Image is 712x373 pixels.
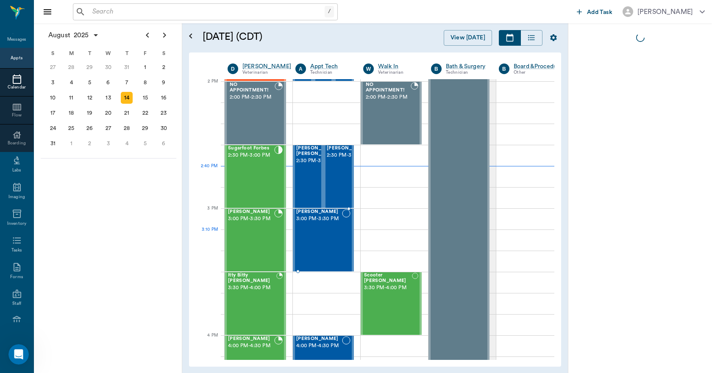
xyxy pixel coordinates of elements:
div: Wednesday, September 3, 2025 [103,138,114,149]
div: Thursday, July 31, 2025 [121,61,133,73]
div: Saturday, September 6, 2025 [158,138,170,149]
span: NO APPOINTMENT! [230,82,275,93]
a: Appt Tech [310,62,350,71]
div: BOOKED, 2:00 PM - 2:30 PM [361,81,422,145]
button: [PERSON_NAME] [616,4,712,19]
div: Saturday, August 2, 2025 [158,61,170,73]
div: Wednesday, August 27, 2025 [103,122,114,134]
span: August [47,29,72,41]
div: Friday, September 5, 2025 [139,138,151,149]
span: [PERSON_NAME] [228,209,274,215]
div: Monday, September 1, 2025 [65,138,77,149]
div: Saturday, August 30, 2025 [158,122,170,134]
button: Add Task [573,4,616,19]
div: Wednesday, August 13, 2025 [103,92,114,104]
div: 2 PM [196,77,218,98]
button: August2025 [44,27,103,44]
button: Close drawer [39,3,56,20]
div: Sunday, August 24, 2025 [47,122,59,134]
div: T [117,47,136,60]
div: BOOKED, 3:30 PM - 4:00 PM [225,272,286,335]
div: M [62,47,81,60]
div: Technician [446,69,486,76]
div: Friday, August 8, 2025 [139,77,151,88]
div: Sunday, August 31, 2025 [47,138,59,149]
div: Tuesday, September 2, 2025 [84,138,96,149]
span: 2:00 PM - 2:30 PM [230,93,275,102]
div: Saturday, August 9, 2025 [158,77,170,88]
div: Veterinarian [378,69,418,76]
div: Sunday, August 17, 2025 [47,107,59,119]
span: Scooter [PERSON_NAME] [364,273,412,284]
span: Sugarfoot Forbes [228,146,274,151]
a: Bath & Surgery [446,62,486,71]
div: Friday, August 15, 2025 [139,92,151,104]
div: NOT_CONFIRMED, 3:00 PM - 3:30 PM [293,208,354,272]
div: B [431,64,442,74]
span: 2:30 PM - 3:00 PM [296,157,339,165]
div: Tasks [11,247,22,254]
div: Sunday, August 3, 2025 [47,77,59,88]
span: [PERSON_NAME] [296,209,342,215]
span: 3:00 PM - 3:30 PM [296,215,342,223]
span: [PERSON_NAME] [327,146,369,151]
span: Itty Bitty [PERSON_NAME] [228,273,276,284]
div: F [136,47,155,60]
div: Inventory [7,221,26,227]
div: Monday, July 28, 2025 [65,61,77,73]
button: Open calendar [186,20,196,52]
div: W [363,64,374,74]
div: Staff [12,301,21,307]
div: A [295,64,306,74]
div: W [99,47,118,60]
div: Friday, August 29, 2025 [139,122,151,134]
span: NO APPOINTMENT! [366,82,411,93]
div: Technician [310,69,350,76]
div: [PERSON_NAME] [637,7,693,17]
a: [PERSON_NAME] [242,62,291,71]
div: Thursday, August 28, 2025 [121,122,133,134]
div: Sunday, July 27, 2025 [47,61,59,73]
div: T [81,47,99,60]
div: Wednesday, August 20, 2025 [103,107,114,119]
div: Other [514,69,565,76]
div: Saturday, August 16, 2025 [158,92,170,104]
div: Monday, August 25, 2025 [65,122,77,134]
div: Appts [11,55,22,61]
div: CHECKED_OUT, 2:30 PM - 3:00 PM [293,145,323,208]
div: Thursday, August 7, 2025 [121,77,133,88]
div: BOOKED, 2:00 PM - 2:30 PM [225,81,286,145]
a: Walk In [378,62,418,71]
div: Monday, August 18, 2025 [65,107,77,119]
div: Tuesday, August 5, 2025 [84,77,96,88]
button: Previous page [139,27,156,44]
div: Monday, August 4, 2025 [65,77,77,88]
button: View [DATE] [444,30,492,46]
div: Today, Thursday, August 14, 2025 [121,92,133,104]
h5: [DATE] (CDT) [203,30,350,44]
div: Friday, August 1, 2025 [139,61,151,73]
a: Board &Procedures [514,62,565,71]
div: Labs [12,167,21,174]
div: 3 PM [196,204,218,225]
div: Thursday, August 21, 2025 [121,107,133,119]
div: BOOKED, 3:00 PM - 3:30 PM [225,208,286,272]
div: Saturday, August 23, 2025 [158,107,170,119]
input: Search [89,6,325,18]
div: S [44,47,62,60]
div: Wednesday, August 6, 2025 [103,77,114,88]
div: Wednesday, July 30, 2025 [103,61,114,73]
div: CHECKED_OUT, 2:30 PM - 3:00 PM [323,145,354,208]
div: Friday, August 22, 2025 [139,107,151,119]
div: Imaging [8,194,25,200]
div: D [228,64,238,74]
div: Messages [7,36,27,43]
span: 3:30 PM - 4:00 PM [228,284,276,292]
span: 2:30 PM - 3:00 PM [228,151,274,160]
div: Sunday, August 10, 2025 [47,92,59,104]
div: Veterinarian [242,69,291,76]
div: Tuesday, August 12, 2025 [84,92,96,104]
span: [PERSON_NAME] [296,336,342,342]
